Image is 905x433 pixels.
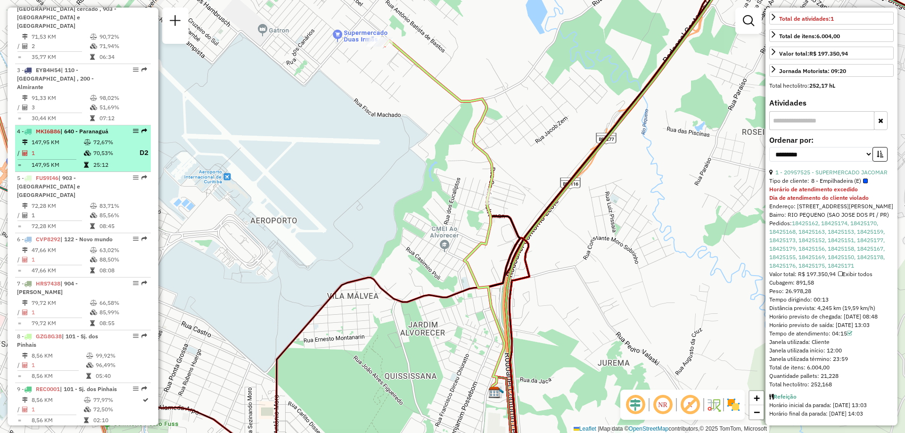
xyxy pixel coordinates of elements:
span: Exibir todos [838,270,872,278]
td: 8,56 KM [31,371,86,381]
td: 35,77 KM [31,52,90,62]
span: 4 - [17,128,108,135]
span: | 101 - Sj. dos Pinhais [17,333,98,348]
em: Opções [133,175,139,180]
i: Total de Atividades [22,257,28,262]
span: 3 - [17,66,94,90]
div: Quantidade pallets: 21,228 [769,372,894,380]
td: 72,28 KM [31,201,90,211]
strong: Refeição [773,393,797,400]
i: Rota otimizada [143,397,148,403]
td: 08:45 [99,221,147,231]
td: 147,95 KM [31,138,83,147]
span: Exibir rótulo [679,393,701,416]
i: Distância Total [22,34,28,40]
td: 70,53% [93,147,131,159]
td: = [17,221,22,231]
div: Total hectolitro: 252,168 [769,380,894,389]
td: 1 [31,255,90,264]
div: Total de itens: 6.004,00 [769,363,894,372]
td: = [17,266,22,275]
span: CVP8292 [36,236,60,243]
td: 1 [31,211,90,220]
strong: R$ 197.350,94 [809,50,848,57]
td: / [17,360,22,370]
a: Valor total:R$ 197.350,94 [769,47,894,59]
div: Horário inicial da parada: [DATE] 13:03 [769,401,894,409]
a: Nova sessão e pesquisa [166,11,185,33]
i: Total de Atividades [22,362,28,368]
i: % de utilização da cubagem [84,150,91,156]
td: 25:12 [93,160,131,170]
td: 91,33 KM [31,93,90,103]
i: Total de Atividades [22,150,28,156]
td: 2 [31,41,90,51]
td: 47,66 KM [31,266,90,275]
h4: Atividades [769,98,894,107]
a: Total de itens:6.004,00 [769,29,894,42]
i: Tempo total em rota [90,115,95,121]
td: 77,97% [93,395,142,405]
td: 1 [31,405,83,414]
span: 9 - [17,385,117,392]
a: Jornada Motorista: 09:20 [769,64,894,77]
td: = [17,114,22,123]
i: % de utilização da cubagem [90,105,97,110]
a: Total de atividades:1 [769,12,894,25]
td: 8,56 KM [31,395,83,405]
i: % de utilização do peso [90,203,97,209]
td: 08:08 [99,266,147,275]
span: FUS9I46 [36,174,58,181]
span: MKI6B86 [36,128,60,135]
td: 72,67% [93,138,131,147]
div: Horário final da parada: [DATE] 14:03 [769,409,894,418]
td: 98,02% [99,93,147,103]
div: Tipo de cliente: [769,177,894,185]
td: 8,56 KM [31,416,83,425]
td: / [17,103,22,112]
span: − [754,406,760,418]
td: 147,95 KM [31,160,83,170]
span: EYB4H54 [36,66,61,74]
img: Exibir/Ocultar setores [726,397,741,412]
i: Distância Total [22,203,28,209]
td: = [17,160,22,170]
td: = [17,416,22,425]
div: Jornada Motorista: 09:20 [779,67,846,75]
a: 1 - 20957525 - SUPERMERCADO JACOMAR [775,169,888,176]
div: Pedidos: [769,219,894,270]
em: Rota exportada [141,128,147,134]
em: Opções [133,236,139,242]
td: 3 [31,103,90,112]
td: 85,56% [99,211,147,220]
i: % de utilização da cubagem [90,212,97,218]
td: 90,72% [99,32,147,41]
i: Total de Atividades [22,212,28,218]
i: Tempo total em rota [90,223,95,229]
i: Distância Total [22,300,28,306]
em: Rota exportada [141,67,147,73]
i: % de utilização do peso [84,397,91,403]
span: Ocultar NR [651,393,674,416]
span: 8 - [17,333,98,348]
div: Janela utilizada término: 23:59 [769,355,894,363]
span: | 101 - Sj. dos Pinhais [60,385,117,392]
i: % de utilização do peso [84,139,91,145]
span: Total de atividades: [779,15,834,22]
em: Rota exportada [141,386,147,392]
td: / [17,211,22,220]
td: 8,56 KM [31,351,86,360]
span: HRS7438 [36,280,60,287]
td: 79,72 KM [31,319,90,328]
td: 63,02% [99,245,147,255]
em: Opções [133,280,139,286]
td: 66,58% [99,298,147,308]
button: Ordem crescente [872,147,888,162]
i: Tempo total em rota [84,162,89,168]
td: 1 [31,308,90,317]
div: Bairro: RIO PEQUENO (SAO JOSE DOS PI / PR) [769,211,894,219]
div: Distância prevista: 4,245 km (19,59 km/h) [769,304,894,312]
i: % de utilização do peso [90,95,97,101]
em: Opções [133,67,139,73]
td: 02:10 [93,416,142,425]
